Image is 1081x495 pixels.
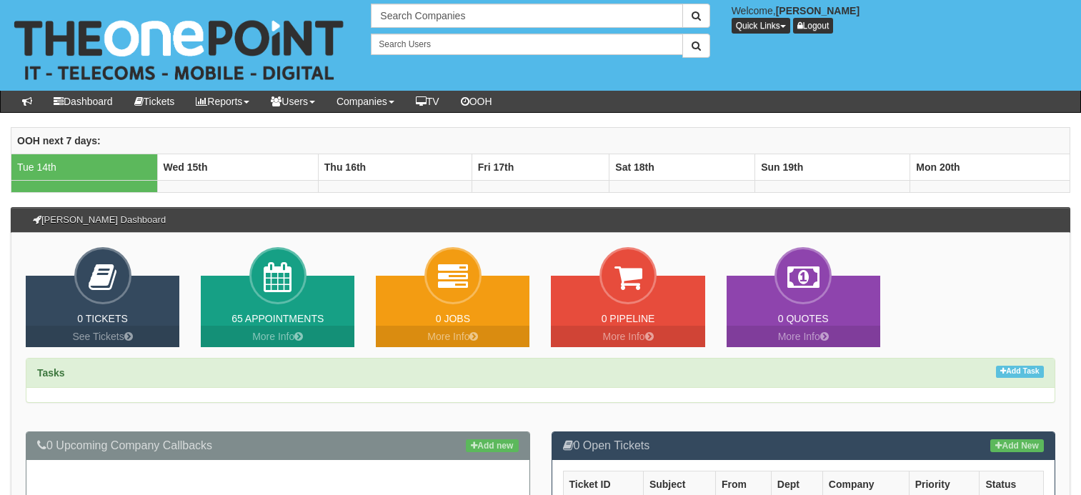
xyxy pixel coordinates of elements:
[43,91,124,112] a: Dashboard
[732,18,790,34] button: Quick Links
[602,313,655,324] a: 0 Pipeline
[436,313,470,324] a: 0 Jobs
[185,91,260,112] a: Reports
[996,366,1044,378] a: Add Task
[37,439,519,452] h3: 0 Upcoming Company Callbacks
[472,154,609,181] th: Fri 17th
[260,91,326,112] a: Users
[727,326,880,347] a: More Info
[755,154,910,181] th: Sun 19th
[405,91,450,112] a: TV
[609,154,755,181] th: Sat 18th
[11,154,158,181] td: Tue 14th
[26,208,173,232] h3: [PERSON_NAME] Dashboard
[776,5,860,16] b: [PERSON_NAME]
[466,439,518,452] a: Add new
[318,154,472,181] th: Thu 16th
[26,326,179,347] a: See Tickets
[231,313,324,324] a: 65 Appointments
[793,18,834,34] a: Logout
[910,154,1070,181] th: Mon 20th
[11,128,1070,154] th: OOH next 7 days:
[721,4,1081,34] div: Welcome,
[778,313,829,324] a: 0 Quotes
[450,91,503,112] a: OOH
[990,439,1044,452] a: Add New
[563,439,1045,452] h3: 0 Open Tickets
[371,4,682,28] input: Search Companies
[201,326,354,347] a: More Info
[77,313,128,324] a: 0 Tickets
[376,326,529,347] a: More Info
[124,91,186,112] a: Tickets
[326,91,405,112] a: Companies
[37,367,65,379] strong: Tasks
[371,34,682,55] input: Search Users
[157,154,318,181] th: Wed 15th
[551,326,704,347] a: More Info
